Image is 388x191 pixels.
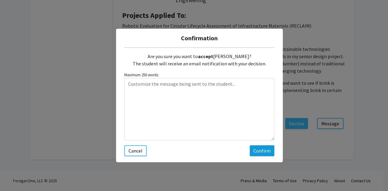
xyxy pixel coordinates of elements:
[250,145,274,156] button: Confirm
[198,53,213,59] b: accept
[121,34,278,43] h5: Confirmation
[124,48,274,72] div: Are you sure you want to [PERSON_NAME]? The student will receive an email notification with your ...
[5,164,26,186] iframe: Chat
[124,145,147,156] button: Cancel
[124,78,274,140] textarea: Customize the message being sent to the student...
[124,72,274,78] small: Maximum 250 words:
